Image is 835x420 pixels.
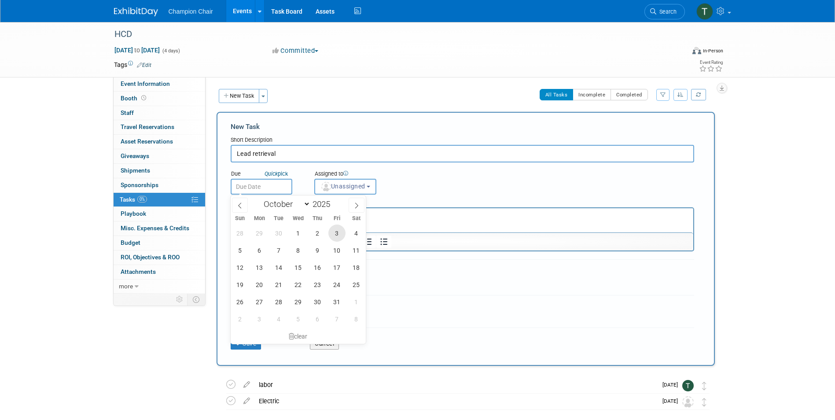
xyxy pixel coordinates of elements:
span: November 3, 2025 [251,310,268,328]
span: more [119,283,133,290]
span: October 5, 2025 [232,242,249,259]
span: ROI, Objectives & ROO [121,254,180,261]
span: Shipments [121,167,150,174]
img: Tara Bauer [696,3,713,20]
span: October 23, 2025 [309,276,326,293]
span: October 18, 2025 [348,259,365,276]
span: Asset Reservations [121,138,173,145]
span: October 28, 2025 [270,293,287,310]
span: October 26, 2025 [232,293,249,310]
a: edit [239,397,254,405]
span: Sun [231,216,250,221]
span: October 2, 2025 [309,225,326,242]
span: October 16, 2025 [309,259,326,276]
span: Champion Chair [169,8,213,15]
span: Travel Reservations [121,123,174,130]
div: clear [231,329,366,344]
span: Unassigned [320,183,365,190]
div: Due [231,170,301,179]
span: October 17, 2025 [328,259,346,276]
span: October 30, 2025 [309,293,326,310]
span: Event Information [121,80,170,87]
input: Year [310,199,337,209]
div: Details [231,195,694,207]
span: October 31, 2025 [328,293,346,310]
a: Giveaways [114,149,205,163]
i: Move task [702,382,706,390]
span: November 4, 2025 [270,310,287,328]
span: Staff [121,109,134,116]
span: September 30, 2025 [270,225,287,242]
a: Refresh [691,89,706,100]
a: edit [239,381,254,389]
span: October 6, 2025 [251,242,268,259]
button: All Tasks [540,89,574,100]
span: September 29, 2025 [251,225,268,242]
input: Due Date [231,179,292,195]
span: October 10, 2025 [328,242,346,259]
div: Short Description [231,136,694,145]
span: October 1, 2025 [290,225,307,242]
div: Tag Contributors [231,299,694,308]
span: October 7, 2025 [270,242,287,259]
span: October 24, 2025 [328,276,346,293]
input: Name of task or a short description [231,145,694,162]
div: Event Format [633,46,724,59]
a: Asset Reservations [114,135,205,149]
i: Move task [702,398,706,406]
img: Unassigned [682,396,694,408]
button: Bullet list [376,236,391,248]
a: Search [644,4,685,19]
span: Giveaways [121,152,149,159]
span: November 1, 2025 [348,293,365,310]
span: Booth [121,95,148,102]
span: Budget [121,239,140,246]
span: October 27, 2025 [251,293,268,310]
a: Quickpick [263,170,290,177]
button: Numbered list [361,236,376,248]
span: October 21, 2025 [270,276,287,293]
a: Attachments [114,265,205,279]
a: Event Information [114,77,205,91]
span: Booth not reserved yet [140,95,148,101]
span: Sponsorships [121,181,158,188]
span: October 13, 2025 [251,259,268,276]
span: October 3, 2025 [328,225,346,242]
a: Tasks0% [114,193,205,207]
a: Playbook [114,207,205,221]
span: September 28, 2025 [232,225,249,242]
span: October 8, 2025 [290,242,307,259]
div: Electric [254,394,657,409]
span: (4 days) [162,48,180,54]
span: Search [656,8,677,15]
span: October 29, 2025 [290,293,307,310]
span: Fri [327,216,346,221]
img: Tara Bauer [682,380,694,391]
a: Edit [137,62,151,68]
td: Toggle Event Tabs [187,294,205,305]
button: Committed [269,46,322,55]
span: November 7, 2025 [328,310,346,328]
a: more [114,280,205,294]
span: November 5, 2025 [290,310,307,328]
span: November 2, 2025 [232,310,249,328]
a: Booth [114,92,205,106]
img: ExhibitDay [114,7,158,16]
a: Shipments [114,164,205,178]
button: New Task [219,89,259,103]
span: October 9, 2025 [309,242,326,259]
span: Sat [346,216,366,221]
span: October 22, 2025 [290,276,307,293]
span: October 19, 2025 [232,276,249,293]
td: Tags [114,60,151,69]
img: Format-Inperson.png [692,47,701,54]
span: Tue [269,216,288,221]
td: Personalize Event Tab Strip [172,294,188,305]
a: Misc. Expenses & Credits [114,221,205,236]
span: Tasks [120,196,147,203]
iframe: Rich Text Area [232,208,693,232]
span: Thu [308,216,327,221]
i: Quick [265,170,278,177]
a: Staff [114,106,205,120]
